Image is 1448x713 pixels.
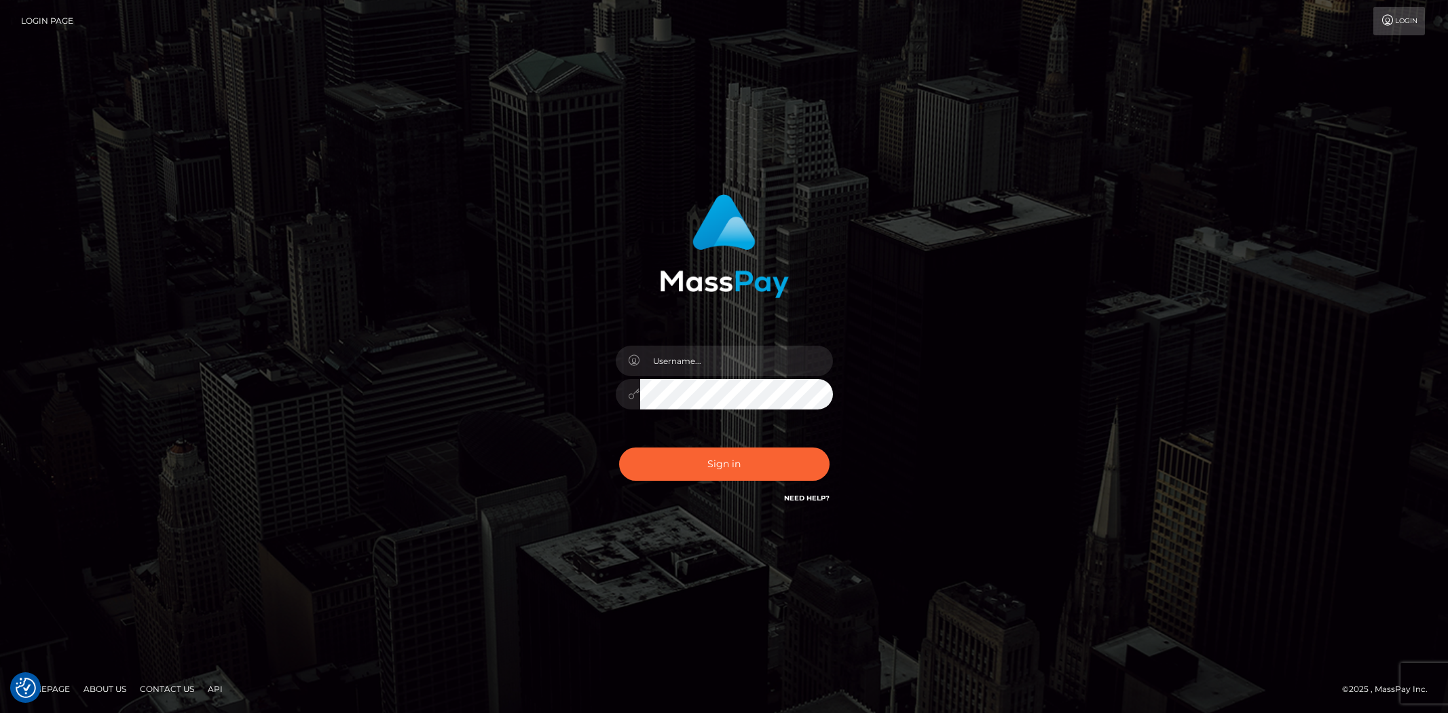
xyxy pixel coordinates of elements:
[21,7,73,35] a: Login Page
[1373,7,1425,35] a: Login
[1342,682,1438,697] div: © 2025 , MassPay Inc.
[16,678,36,698] img: Revisit consent button
[619,447,830,481] button: Sign in
[16,678,36,698] button: Consent Preferences
[660,194,789,298] img: MassPay Login
[784,494,830,502] a: Need Help?
[134,678,200,699] a: Contact Us
[640,346,833,376] input: Username...
[202,678,228,699] a: API
[78,678,132,699] a: About Us
[15,678,75,699] a: Homepage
